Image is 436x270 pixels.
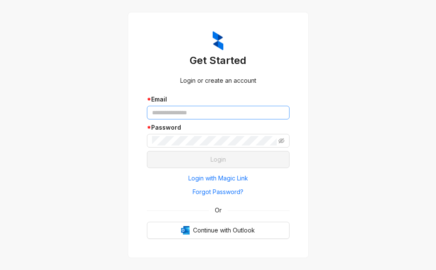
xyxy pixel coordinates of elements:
span: Or [209,206,228,215]
span: eye-invisible [278,138,284,144]
div: Login or create an account [147,76,290,85]
button: Login with Magic Link [147,171,290,185]
button: Forgot Password? [147,185,290,199]
div: Password [147,123,290,132]
span: Forgot Password? [193,187,243,197]
button: Login [147,151,290,168]
button: OutlookContinue with Outlook [147,222,290,239]
div: Email [147,95,290,104]
span: Continue with Outlook [193,226,255,235]
img: Outlook [181,226,190,235]
img: ZumaIcon [213,31,223,51]
span: Login with Magic Link [188,174,248,183]
h3: Get Started [147,54,290,67]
